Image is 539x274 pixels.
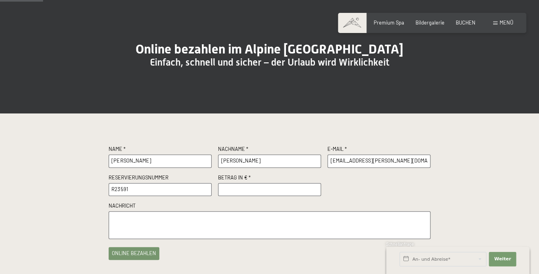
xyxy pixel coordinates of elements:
[218,146,321,155] label: Nachname *
[327,146,430,155] label: E-Mail *
[386,242,414,247] span: Schnellanfrage
[416,19,444,26] a: Bildergalerie
[109,202,430,211] label: Nachricht
[489,252,516,266] button: Weiter
[150,57,389,68] span: Einfach, schnell und sicher – der Urlaub wird Wirklichkeit
[109,146,212,155] label: Name *
[218,174,321,183] label: Betrag in € *
[456,19,475,26] a: BUCHEN
[109,247,159,260] button: online bezahlen
[494,256,511,262] span: Weiter
[109,174,212,183] label: Reservierungsnummer
[500,19,513,26] span: Menü
[136,41,403,57] span: Online bezahlen im Alpine [GEOGRAPHIC_DATA]
[374,19,404,26] a: Premium Spa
